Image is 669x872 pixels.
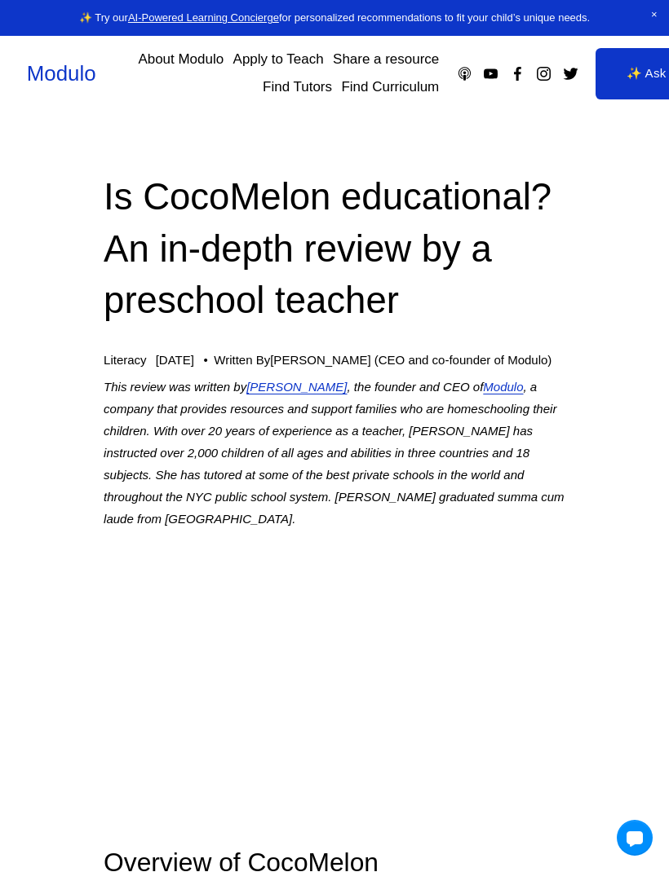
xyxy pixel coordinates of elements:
a: Twitter [562,65,579,82]
em: , the founder and CEO of [348,380,484,394]
a: Apply to Teach [233,46,324,73]
span: [DATE] [156,353,194,367]
a: Apple Podcasts [456,65,473,82]
a: Instagram [535,65,552,82]
em: , a company that provides resources and support families who are homeschooling their children. Wi... [104,380,568,526]
a: Find Curriculum [341,73,439,101]
a: Facebook [509,65,526,82]
a: [PERSON_NAME] [246,380,347,394]
a: [PERSON_NAME] (CEO and co-founder of Modulo) [270,353,552,367]
a: Modulo [483,380,523,394]
a: YouTube [482,65,499,82]
a: Find Tutors [263,73,332,101]
a: AI-Powered Learning Concierge [128,11,279,24]
a: About Modulo [138,46,224,73]
a: Literacy [104,353,147,367]
div: Written By [214,353,552,368]
iframe: ABC SONG | ABC Songs for Children - 13 Alphabet Songs & 26 Videos [104,557,565,818]
a: Share a resource [333,46,439,73]
h1: Is CocoMelon educational? An in-depth review by a preschool teacher [104,171,565,327]
em: This review was written by [104,380,246,394]
a: Modulo [27,62,96,85]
